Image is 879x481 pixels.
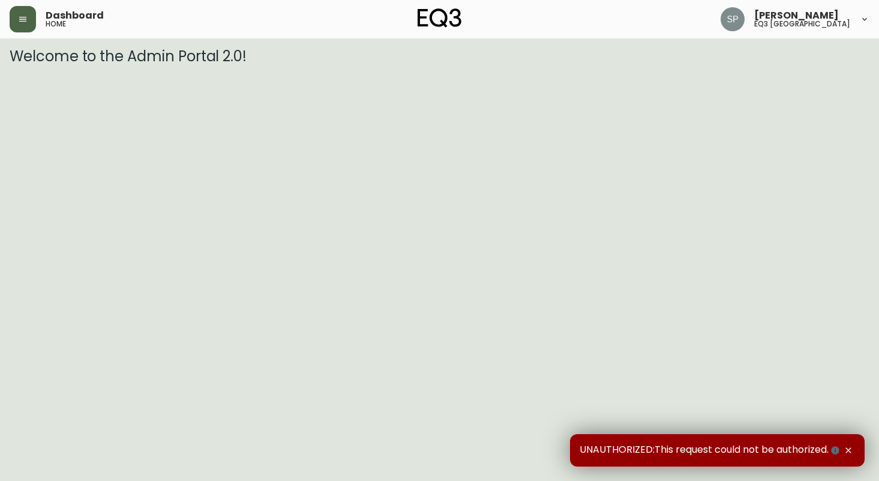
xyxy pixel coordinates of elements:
img: logo [418,8,462,28]
h5: home [46,20,66,28]
span: UNAUTHORIZED:This request could not be authorized. [580,444,842,457]
span: [PERSON_NAME] [754,11,839,20]
h3: Welcome to the Admin Portal 2.0! [10,48,869,65]
h5: eq3 [GEOGRAPHIC_DATA] [754,20,850,28]
span: Dashboard [46,11,104,20]
img: 25c0ecf8c5ed261b7fd55956ee48612f [721,7,745,31]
